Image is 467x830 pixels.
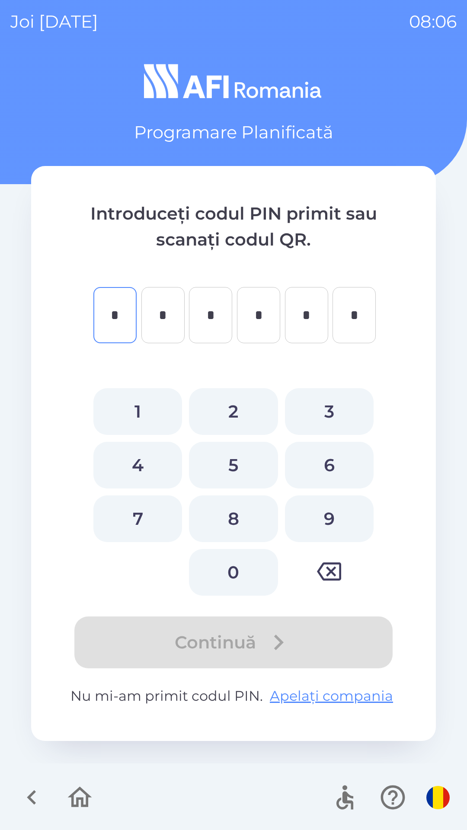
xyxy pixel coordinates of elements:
button: 1 [93,388,182,435]
button: 3 [285,388,374,435]
button: 5 [189,442,278,488]
button: 4 [93,442,182,488]
button: 7 [93,495,182,542]
img: ro flag [426,786,450,809]
button: 9 [285,495,374,542]
p: Nu mi-am primit codul PIN. [66,686,401,706]
img: Logo [31,61,436,102]
button: 8 [189,495,278,542]
button: 0 [189,549,278,596]
button: 6 [285,442,374,488]
button: Apelați compania [266,686,397,706]
button: 2 [189,388,278,435]
p: joi [DATE] [10,9,98,35]
p: Programare Planificată [134,119,333,145]
p: Introduceți codul PIN primit sau scanați codul QR. [66,201,401,252]
p: 08:06 [409,9,457,35]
